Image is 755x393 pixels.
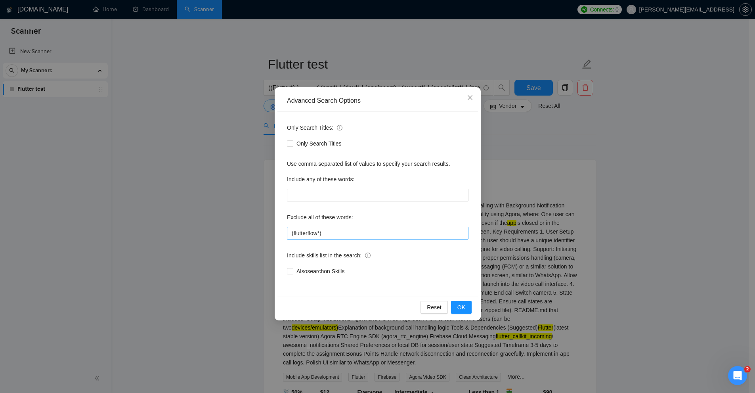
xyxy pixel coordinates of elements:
span: Also search on Skills [293,267,348,276]
span: 😐 [130,311,142,327]
span: close [467,94,473,101]
span: Reset [427,303,442,312]
label: Include any of these words: [287,173,354,186]
span: disappointed reaction [105,311,126,327]
label: Exclude all of these words: [287,211,353,224]
iframe: Intercom live chat [728,366,747,385]
span: neutral face reaction [126,311,147,327]
span: 😞 [110,311,121,327]
button: Close [459,87,481,109]
span: 😃 [151,311,162,327]
a: Open in help center [105,337,168,343]
button: Reset [421,301,448,314]
span: info-circle [337,125,342,130]
div: Use comma-separated list of values to specify your search results. [287,159,468,168]
button: go back [5,3,20,18]
span: 2 [744,366,751,372]
span: Include skills list in the search: [287,251,371,260]
div: Close [253,3,268,17]
span: Only Search Titles [293,139,345,148]
span: smiley reaction [147,311,167,327]
button: Collapse window [238,3,253,18]
div: Did this answer your question? [10,303,263,312]
span: info-circle [365,253,371,258]
span: Only Search Titles: [287,123,342,132]
span: OK [457,303,465,312]
button: OK [451,301,471,314]
div: Advanced Search Options [287,96,468,105]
